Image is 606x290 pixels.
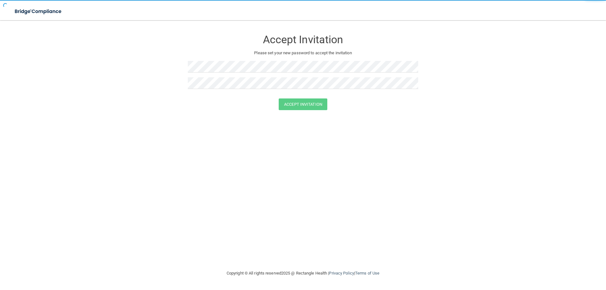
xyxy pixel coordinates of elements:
h3: Accept Invitation [188,34,418,45]
p: Please set your new password to accept the invitation [193,49,413,57]
a: Terms of Use [355,271,379,275]
img: bridge_compliance_login_screen.278c3ca4.svg [9,5,68,18]
div: Copyright © All rights reserved 2025 @ Rectangle Health | | [188,263,418,283]
button: Accept Invitation [279,98,327,110]
a: Privacy Policy [329,271,354,275]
